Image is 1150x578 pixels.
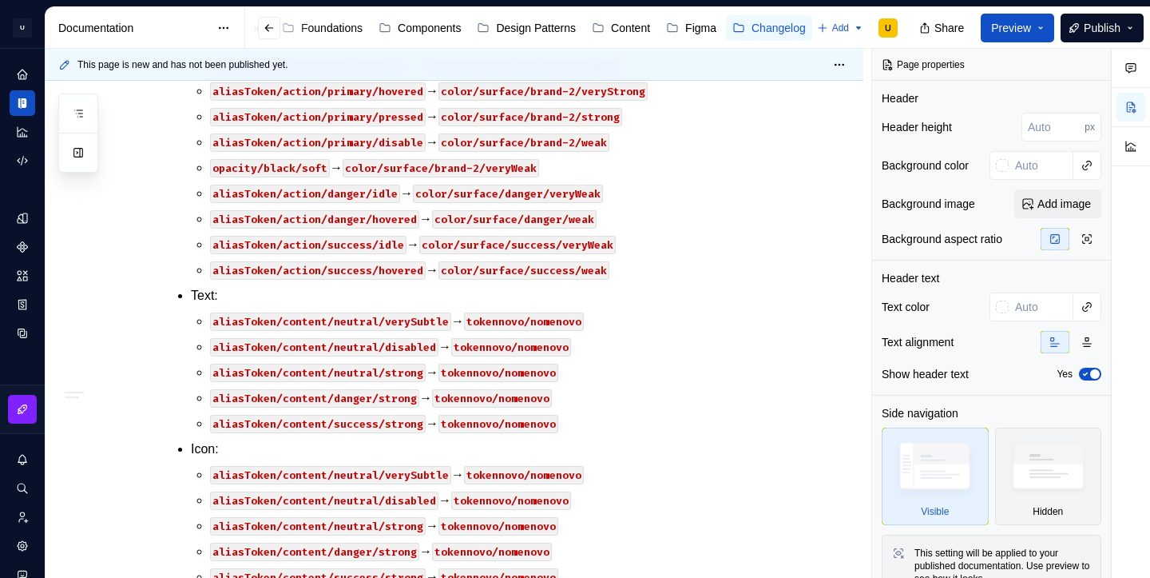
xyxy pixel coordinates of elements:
div: Documentation [58,20,209,36]
p: → [210,465,775,484]
code: aliasToken/content/neutral/verySubtle [210,313,451,331]
div: Background image [882,196,975,212]
a: Components [372,15,467,41]
p: → [210,235,775,254]
div: Hidden [1033,505,1063,518]
div: Visible [882,428,989,525]
a: Design tokens [10,205,35,231]
a: Content [585,15,656,41]
div: Components [398,20,461,36]
p: → [210,414,775,433]
a: Design Patterns [470,15,582,41]
code: aliasToken/action/primary/hovered [210,82,426,101]
code: aliasToken/action/danger/hovered [210,210,419,229]
p: → [210,389,775,408]
input: Auto [1021,113,1085,142]
code: aliasToken/content/success/strong [210,415,426,433]
code: tokennovo/nomenovo [464,466,584,484]
span: Add [832,22,849,34]
code: tokennovo/nomenovo [438,415,558,433]
code: color/surface/brand-2/strong [438,108,622,126]
div: Show header text [882,366,969,382]
p: → [210,491,775,510]
p: px [1085,121,1095,134]
p: → [210,542,775,561]
code: aliasToken/action/primary/pressed [210,108,426,126]
button: Preview [981,14,1054,42]
div: Storybook stories [10,292,35,317]
code: color/surface/brand-2/weak [438,134,609,152]
button: U [3,10,42,45]
a: Foundations [276,15,369,41]
p: → [210,82,775,101]
a: Components [10,234,35,260]
a: Home [10,62,35,87]
a: Settings [10,533,35,559]
div: Side navigation [882,405,958,421]
code: aliasToken/content/danger/strong [210,543,419,561]
code: aliasToken/action/danger/idle [210,185,400,203]
code: tokennovo/nomenovo [451,492,571,510]
code: tokennovo/nomenovo [432,543,552,561]
code: tokennovo/nomenovo [432,389,552,408]
code: aliasToken/content/danger/strong [210,389,419,408]
div: U [885,22,891,34]
div: Analytics [10,119,35,145]
div: Background color [882,157,969,173]
p: → [210,209,775,229]
div: Notifications [10,447,35,472]
code: color/surface/brand-2/veryStrong [438,82,648,101]
p: → [210,363,775,382]
div: Visible [921,505,949,518]
div: Content [611,20,650,36]
button: Add image [1014,189,1101,218]
div: Foundations [301,20,363,36]
p: → [210,158,775,177]
div: Hidden [995,428,1102,525]
p: → [210,337,775,357]
a: Documentation [10,90,35,116]
code: color/surface/danger/veryWeak [413,185,603,203]
button: Search ⌘K [10,476,35,501]
code: aliasToken/action/success/idle [210,236,406,254]
a: Code automation [10,148,35,173]
div: Text alignment [882,334,954,350]
code: aliasToken/action/primary/disable [210,134,426,152]
code: aliasToken/content/neutral/strong [210,517,426,536]
p: → [210,261,775,280]
p: → [210,107,775,126]
button: Add [812,17,869,39]
p: Text: [191,286,775,305]
a: Data sources [10,321,35,346]
code: tokennovo/nomenovo [438,364,558,382]
code: aliasToken/action/success/hovered [210,261,426,280]
span: Preview [991,20,1031,36]
code: tokennovo/nomenovo [464,313,584,331]
div: Header text [882,270,939,286]
div: Page tree [191,12,745,44]
code: color/surface/success/veryWeak [419,236,616,254]
p: → [210,312,775,331]
span: Add image [1037,196,1091,212]
a: Changelog [726,15,812,41]
div: U [13,18,32,38]
code: color/surface/danger/weak [432,210,597,229]
a: Invite team [10,504,35,530]
span: Publish [1084,20,1120,36]
div: Design Patterns [496,20,576,36]
div: Background aspect ratio [882,231,1002,247]
span: This page is new and has not been published yet. [77,58,288,71]
div: Assets [10,263,35,289]
input: Auto [1009,293,1073,321]
code: aliasToken/content/neutral/strong [210,364,426,382]
code: opacity/black/soft [210,159,330,177]
div: Changelog [751,20,806,36]
p: → [210,184,775,203]
p: Icon: [191,440,775,459]
p: → [210,516,775,536]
